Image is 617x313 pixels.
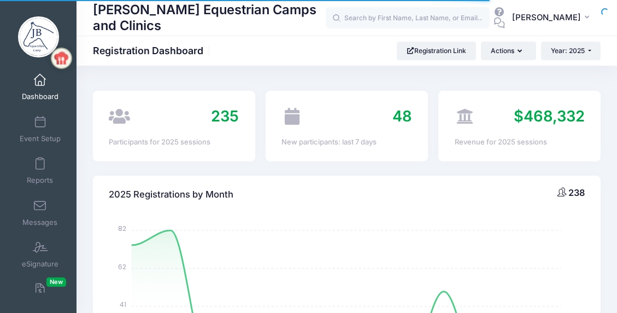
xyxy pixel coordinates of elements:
[211,107,239,125] span: 235
[514,107,585,125] span: $468,332
[551,47,585,55] span: Year: 2025
[46,277,66,287] span: New
[93,45,213,56] h1: Registration Dashboard
[281,137,412,148] div: New participants: last 7 days
[118,262,126,271] tspan: 62
[14,152,66,190] a: Reports
[22,218,57,227] span: Messages
[27,176,53,186] span: Reports
[326,7,490,29] input: Search by First Name, Last Name, or Email...
[568,187,585,198] span: 238
[20,134,61,143] span: Event Setup
[481,42,536,60] button: Actions
[22,92,58,102] span: Dashboard
[455,137,585,148] div: Revenue for 2025 sessions
[14,235,66,274] a: eSignature
[505,5,601,31] button: [PERSON_NAME]
[512,11,581,24] span: [PERSON_NAME]
[392,107,412,125] span: 48
[14,110,66,148] a: Event Setup
[541,42,601,60] button: Year: 2025
[18,16,59,57] img: Jessica Braswell Equestrian Camps and Clinics
[397,42,476,60] a: Registration Link
[120,300,126,309] tspan: 41
[14,194,66,232] a: Messages
[22,260,58,269] span: eSignature
[93,1,326,35] h1: [PERSON_NAME] Equestrian Camps and Clinics
[118,224,126,233] tspan: 82
[109,137,239,148] div: Participants for 2025 sessions
[14,68,66,106] a: Dashboard
[109,179,233,211] h4: 2025 Registrations by Month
